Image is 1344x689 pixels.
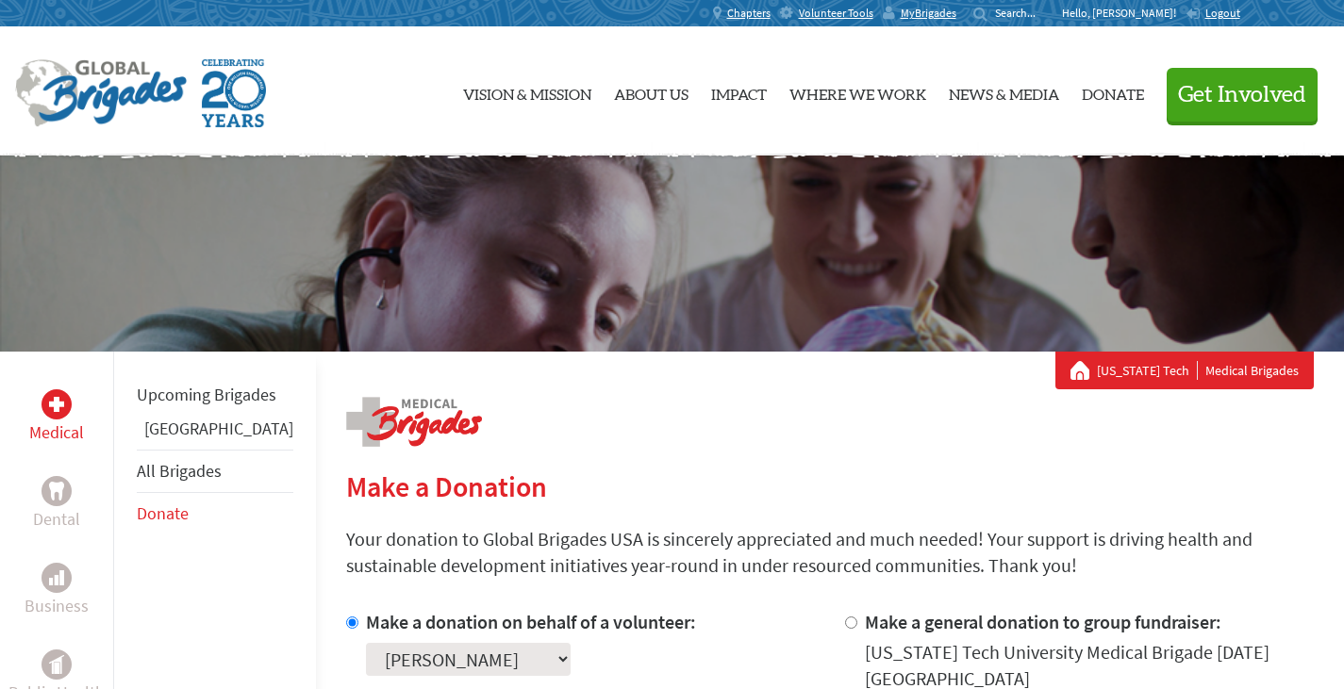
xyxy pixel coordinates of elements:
label: Make a donation on behalf of a volunteer: [366,610,696,633]
div: Business [41,563,72,593]
a: [GEOGRAPHIC_DATA] [144,418,293,439]
a: Logout [1186,6,1240,21]
img: Public Health [49,655,64,674]
span: Volunteer Tools [799,6,873,21]
li: Donate [137,493,293,534]
button: Get Involved [1167,68,1318,122]
a: Vision & Mission [463,42,591,140]
div: Dental [41,476,72,506]
a: Upcoming Brigades [137,384,276,405]
div: Medical Brigades [1070,361,1299,380]
a: Donate [137,502,189,524]
a: [US_STATE] Tech [1097,361,1198,380]
a: MedicalMedical [29,389,84,446]
h2: Make a Donation [346,469,1314,503]
span: Get Involved [1178,84,1306,107]
p: Hello, [PERSON_NAME]! [1062,6,1186,21]
img: Dental [49,482,64,500]
span: MyBrigades [901,6,956,21]
a: Impact [711,42,767,140]
li: Upcoming Brigades [137,374,293,416]
a: DentalDental [33,476,80,533]
a: Donate [1082,42,1144,140]
img: Business [49,570,64,585]
a: News & Media [949,42,1059,140]
span: Logout [1205,6,1240,20]
span: Chapters [727,6,771,21]
input: Search... [995,6,1049,20]
p: Dental [33,506,80,533]
div: Medical [41,389,72,419]
img: Global Brigades Celebrating 20 Years [202,59,266,127]
a: BusinessBusiness [25,563,89,619]
p: Medical [29,419,84,446]
p: Business [25,593,89,619]
img: Global Brigades Logo [15,59,187,127]
label: Make a general donation to group fundraiser: [865,610,1221,633]
a: About Us [614,42,689,140]
a: Where We Work [789,42,926,140]
img: logo-medical.png [346,397,482,447]
div: Public Health [41,649,72,680]
a: All Brigades [137,460,222,482]
li: All Brigades [137,450,293,493]
img: Medical [49,397,64,412]
li: Ghana [137,416,293,450]
p: Your donation to Global Brigades USA is sincerely appreciated and much needed! Your support is dr... [346,526,1314,579]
